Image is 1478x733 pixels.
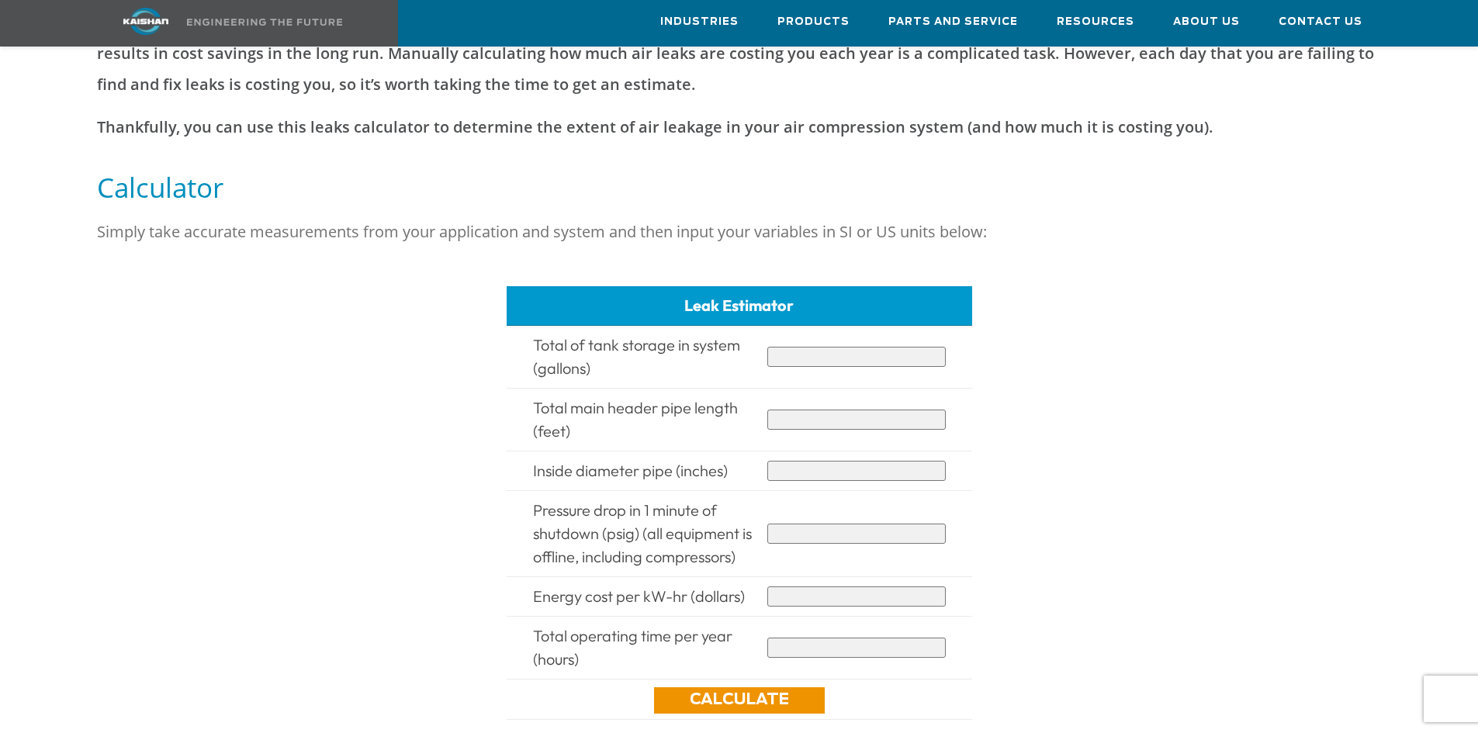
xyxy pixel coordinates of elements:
[777,1,850,43] a: Products
[660,1,739,43] a: Industries
[97,112,1382,143] p: Thankfully, you can use this leaks calculator to determine the extent of air leakage in your air ...
[533,398,738,441] span: Total main header pipe length (feet)
[533,626,732,669] span: Total operating time per year (hours)
[1057,1,1134,43] a: Resources
[533,500,752,566] span: Pressure drop in 1 minute of shutdown (psig) (all equipment is offline, including compressors)
[533,335,740,378] span: Total of tank storage in system (gallons)
[1057,13,1134,31] span: Resources
[888,1,1018,43] a: Parts and Service
[97,170,1382,205] h5: Calculator
[888,13,1018,31] span: Parts and Service
[684,296,794,315] span: Leak Estimator
[533,586,745,606] span: Energy cost per kW-hr (dollars)
[97,216,1382,247] p: Simply take accurate measurements from your application and system and then input your variables ...
[654,687,825,714] a: Calculate
[1279,13,1362,31] span: Contact Us
[660,13,739,31] span: Industries
[88,8,204,35] img: kaishan logo
[533,461,728,480] span: Inside diameter pipe (inches)
[1173,13,1240,31] span: About Us
[777,13,850,31] span: Products
[97,7,1382,100] p: You likely need to spend the time looking for these air leaks, but it can be difficult to convinc...
[1279,1,1362,43] a: Contact Us
[187,19,342,26] img: Engineering the future
[1173,1,1240,43] a: About Us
